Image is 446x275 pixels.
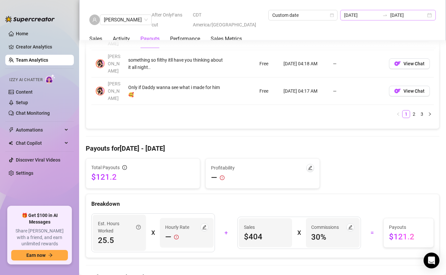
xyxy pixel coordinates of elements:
[108,81,120,101] span: [PERSON_NAME]
[98,235,141,246] span: 25.5
[308,166,312,170] span: edit
[140,35,160,43] div: Payouts
[136,220,141,234] span: question-circle
[344,12,380,19] input: Start date
[170,35,200,43] div: Performance
[329,77,385,105] td: —
[92,17,97,22] span: user
[394,110,402,118] button: left
[410,110,418,118] a: 2
[389,63,430,68] a: OFView Chat
[128,84,225,98] div: Only if Daddy wanna see what i made for him🥰
[16,138,63,148] span: Chat Copilot
[389,224,428,231] span: Payouts
[151,228,155,238] div: X
[220,175,224,180] span: exclamation-circle
[389,86,430,96] button: OFView Chat
[389,231,428,242] span: $121.2
[365,228,379,238] div: =
[104,15,148,25] span: mel
[211,164,235,171] span: Profitability
[165,224,189,231] article: Hourly Rate
[9,127,14,133] span: thunderbolt
[390,12,426,19] input: End date
[86,144,439,153] h4: Payouts for [DATE] - [DATE]
[280,77,329,105] td: [DATE] 04:17 AM
[174,232,179,242] span: exclamation-circle
[426,110,434,118] button: right
[426,110,434,118] li: Next Page
[48,253,53,258] span: arrow-right
[96,59,105,68] img: Holly
[45,74,55,84] img: AI Chatter
[329,50,385,77] td: —
[193,10,264,30] span: CDT America/[GEOGRAPHIC_DATA]
[11,212,68,225] span: 🎁 Get $100 in AI Messages
[396,112,400,116] span: left
[330,13,334,17] span: calendar
[9,141,13,145] img: Chat Copilot
[402,110,410,118] a: 1
[297,228,301,238] div: X
[91,172,194,182] span: $121.2
[16,89,33,95] a: Content
[244,231,287,242] span: $404
[389,58,430,69] button: OFView Chat
[113,35,130,43] div: Activity
[9,77,43,83] span: Izzy AI Chatter
[165,232,171,242] span: —
[244,224,287,231] span: Sales
[122,165,127,170] span: info-circle
[394,110,402,118] li: Previous Page
[280,50,329,77] td: [DATE] 04:18 AM
[418,110,426,118] a: 3
[382,13,388,18] span: swap-right
[5,16,55,22] img: logo-BBDzfeDw.svg
[96,86,105,96] img: Holly
[403,61,425,66] span: View Chat
[272,10,334,20] span: Custom date
[16,170,33,176] a: Settings
[403,88,425,94] span: View Chat
[16,57,48,63] a: Team Analytics
[11,228,68,247] span: Share [PERSON_NAME] with a friend, and earn unlimited rewards
[424,253,439,268] div: Open Intercom Messenger
[16,157,60,163] a: Discover Viral Videos
[255,77,280,105] td: Free
[428,112,432,116] span: right
[219,228,233,238] div: +
[202,225,207,229] span: edit
[89,35,102,43] div: Sales
[16,100,28,105] a: Setup
[394,60,401,67] img: OF
[91,199,434,208] div: Breakdown
[16,31,28,36] a: Home
[394,88,401,94] img: OF
[389,90,430,95] a: OFView Chat
[16,42,69,52] a: Creator Analytics
[16,125,63,135] span: Automations
[255,50,280,77] td: Free
[91,164,120,171] span: Total Payouts
[311,224,339,231] article: Commissions
[211,35,242,43] div: Sales Metrics
[382,13,388,18] span: to
[128,56,225,71] div: something so filthy itll have you thinking about it all night..
[211,172,217,183] span: —
[108,54,120,74] span: [PERSON_NAME]
[98,220,141,234] div: Est. Hours Worked
[26,253,45,258] span: Earn now
[311,232,354,242] span: 30 %
[348,225,353,229] span: edit
[16,110,50,116] a: Chat Monitoring
[11,250,68,260] button: Earn nowarrow-right
[152,10,189,30] span: After OnlyFans cut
